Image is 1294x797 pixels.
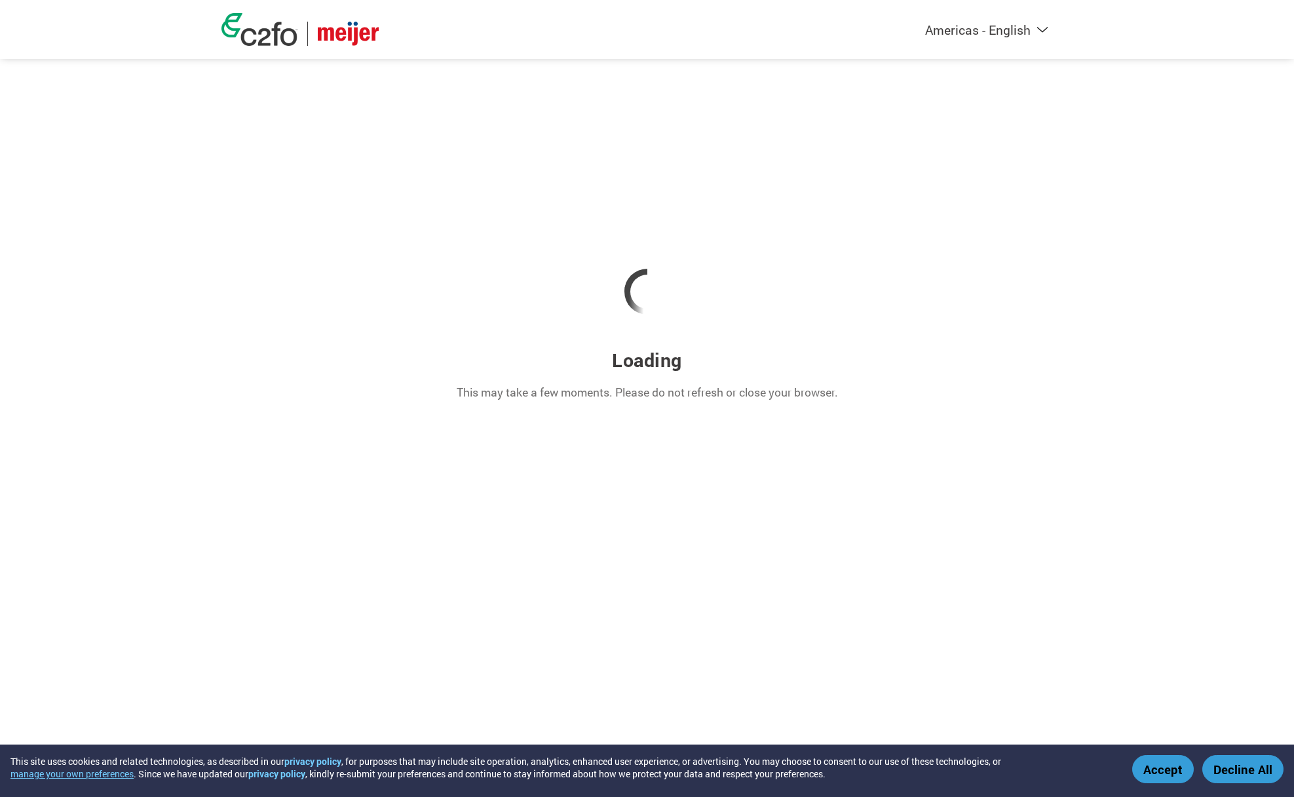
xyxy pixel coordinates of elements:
[457,384,838,401] p: This may take a few moments. Please do not refresh or close your browser.
[10,768,134,780] button: manage your own preferences
[221,13,297,46] img: c2fo logo
[318,22,379,46] img: Meijer
[10,755,1113,780] div: This site uses cookies and related technologies, as described in our , for purposes that may incl...
[284,755,341,768] a: privacy policy
[248,768,305,780] a: privacy policy
[1202,755,1284,783] button: Decline All
[612,347,682,372] h3: Loading
[1132,755,1194,783] button: Accept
